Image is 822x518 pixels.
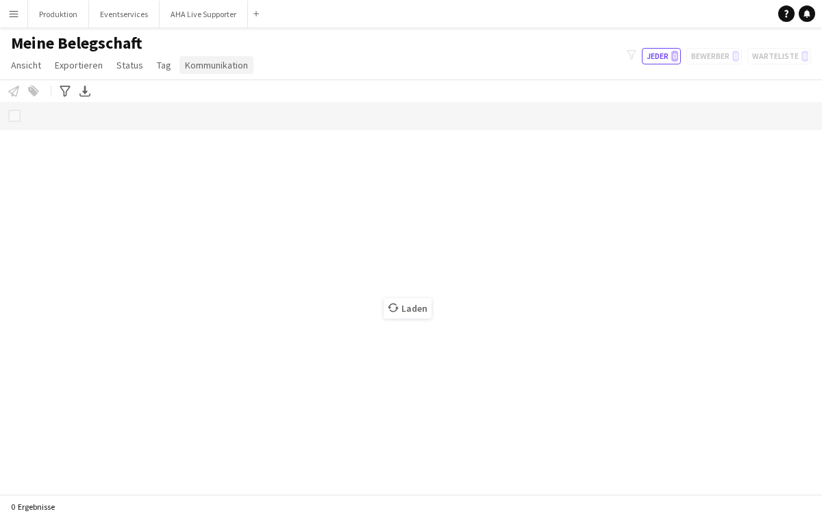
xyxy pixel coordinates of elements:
[5,56,47,74] a: Ansicht
[384,298,432,319] span: Laden
[11,33,142,53] span: Meine Belegschaft
[28,1,89,27] button: Produktion
[160,1,248,27] button: AHA Live Supporter
[11,59,41,71] span: Ansicht
[185,59,248,71] span: Kommunikation
[77,83,93,99] app-action-btn: XLSX exportieren
[179,56,253,74] a: Kommunikation
[89,1,160,27] button: Eventservices
[49,56,108,74] a: Exportieren
[57,83,73,99] app-action-btn: Erweiterte Filter
[157,59,171,71] span: Tag
[151,56,177,74] a: Tag
[111,56,149,74] a: Status
[642,48,681,64] button: Jeder0
[116,59,143,71] span: Status
[671,51,678,62] span: 0
[55,59,103,71] span: Exportieren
